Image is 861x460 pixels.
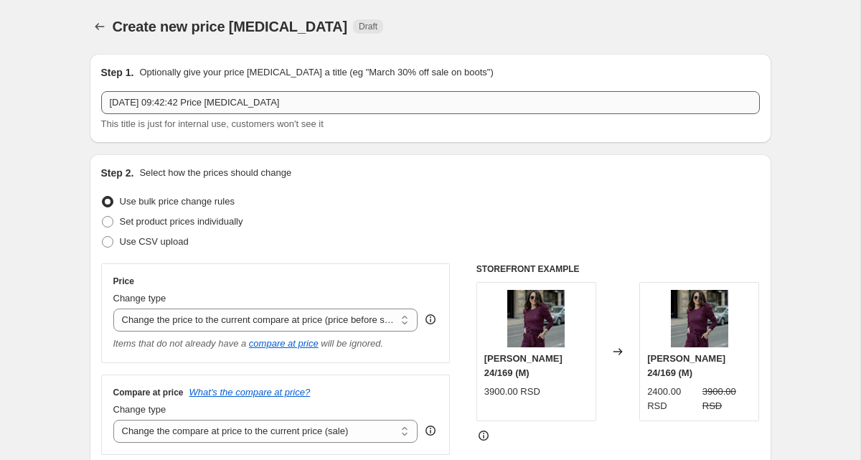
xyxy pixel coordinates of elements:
span: 3900.00 RSD [484,386,540,397]
button: Price change jobs [90,17,110,37]
span: [PERSON_NAME] 24/169 (M) [484,353,563,378]
span: This title is just for internal use, customers won't see it [101,118,324,129]
input: 30% off holiday sale [101,91,760,114]
span: Use bulk price change rules [120,196,235,207]
span: Draft [359,21,377,32]
span: Change type [113,404,166,415]
span: [PERSON_NAME] 24/169 (M) [647,353,725,378]
i: Items that do not already have a [113,338,247,349]
button: What's the compare at price? [189,387,311,398]
div: help [423,423,438,438]
h3: Compare at price [113,387,184,398]
img: DV_kompleti_5_boja_4_of_39_80x.jpg [507,290,565,347]
span: 3900.00 RSD [702,386,736,411]
h2: Step 1. [101,65,134,80]
span: Set product prices individually [120,216,243,227]
span: Use CSV upload [120,236,189,247]
p: Optionally give your price [MEDICAL_DATA] a title (eg "March 30% off sale on boots") [139,65,493,80]
h6: STOREFRONT EXAMPLE [476,263,760,275]
h2: Step 2. [101,166,134,180]
img: DV_kompleti_5_boja_4_of_39_80x.jpg [671,290,728,347]
h3: Price [113,276,134,287]
span: Create new price [MEDICAL_DATA] [113,19,348,34]
span: Change type [113,293,166,304]
p: Select how the prices should change [139,166,291,180]
span: 2400.00 RSD [647,386,681,411]
button: compare at price [249,338,319,349]
div: help [423,312,438,327]
i: will be ignored. [321,338,383,349]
